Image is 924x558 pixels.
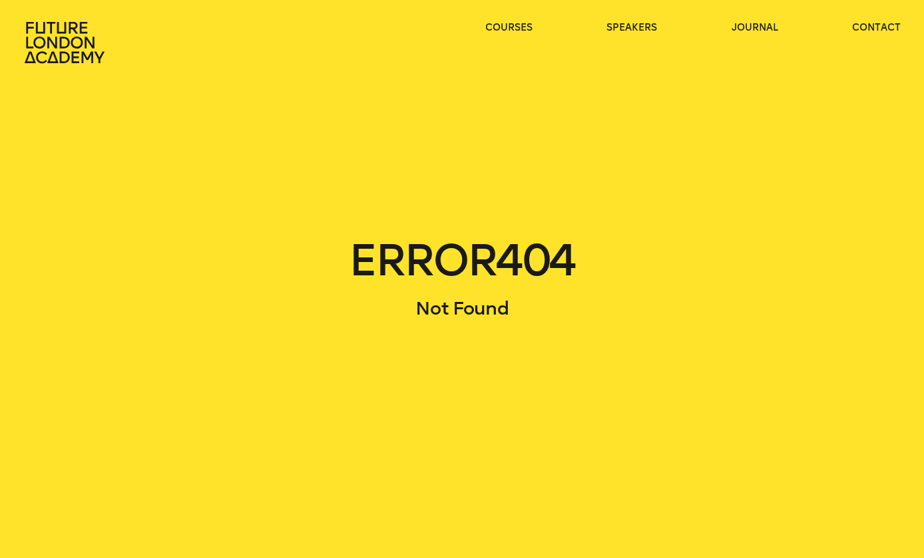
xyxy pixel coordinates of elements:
a: speakers [606,21,657,35]
a: contact [852,21,901,35]
h1: ERROR 404 [23,239,901,282]
span: Not Found [415,297,508,319]
a: journal [732,21,778,35]
a: courses [485,21,533,35]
